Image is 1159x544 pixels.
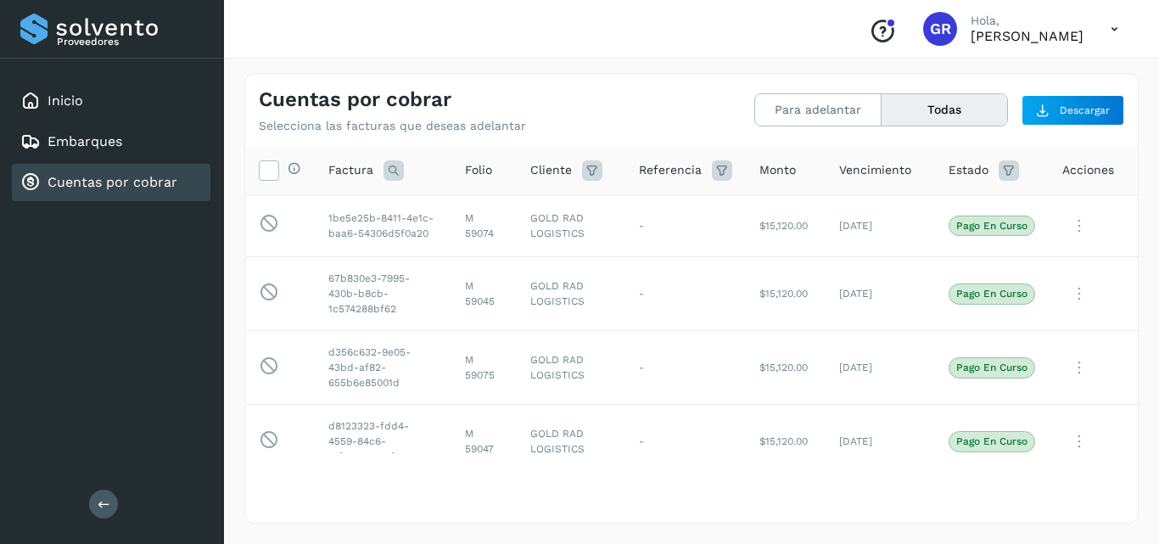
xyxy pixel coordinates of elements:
[517,194,625,257] td: GOLD RAD LOGISTICS
[625,331,746,405] td: -
[451,194,517,257] td: M 59074
[315,405,451,479] td: d8123323-fdd4-4559-84c6-01fc3508423f
[12,123,210,160] div: Embarques
[759,161,796,179] span: Monto
[530,161,572,179] span: Cliente
[328,161,373,179] span: Factura
[315,194,451,257] td: 1be5e25b-8411-4e1c-baa6-54306d5f0a20
[315,331,451,405] td: d356c632-9e05-43bd-af82-655b6e85001d
[956,435,1027,447] p: Pago en curso
[746,405,826,479] td: $15,120.00
[826,194,935,257] td: [DATE]
[465,161,492,179] span: Folio
[625,257,746,331] td: -
[48,133,122,149] a: Embarques
[1060,103,1110,118] span: Descargar
[956,220,1027,232] p: Pago en curso
[517,331,625,405] td: GOLD RAD LOGISTICS
[971,14,1083,28] p: Hola,
[746,257,826,331] td: $15,120.00
[451,331,517,405] td: M 59075
[971,28,1083,44] p: GILBERTO RODRIGUEZ ARANDA
[315,257,451,331] td: 67b830e3-7995-430b-b8cb-1c574288bf62
[746,194,826,257] td: $15,120.00
[259,87,451,112] h4: Cuentas por cobrar
[517,257,625,331] td: GOLD RAD LOGISTICS
[57,36,204,48] p: Proveedores
[826,405,935,479] td: [DATE]
[12,164,210,201] div: Cuentas por cobrar
[451,405,517,479] td: M 59047
[259,119,526,133] p: Selecciona las facturas que deseas adelantar
[48,174,177,190] a: Cuentas por cobrar
[746,331,826,405] td: $15,120.00
[639,161,702,179] span: Referencia
[1062,161,1114,179] span: Acciones
[48,93,83,109] a: Inicio
[755,94,882,126] button: Para adelantar
[451,257,517,331] td: M 59045
[949,161,988,179] span: Estado
[625,405,746,479] td: -
[839,161,911,179] span: Vencimiento
[956,362,1027,373] p: Pago en curso
[826,257,935,331] td: [DATE]
[12,82,210,120] div: Inicio
[517,405,625,479] td: GOLD RAD LOGISTICS
[1022,95,1124,126] button: Descargar
[956,288,1027,300] p: Pago en curso
[826,331,935,405] td: [DATE]
[882,94,1007,126] button: Todas
[625,194,746,257] td: -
